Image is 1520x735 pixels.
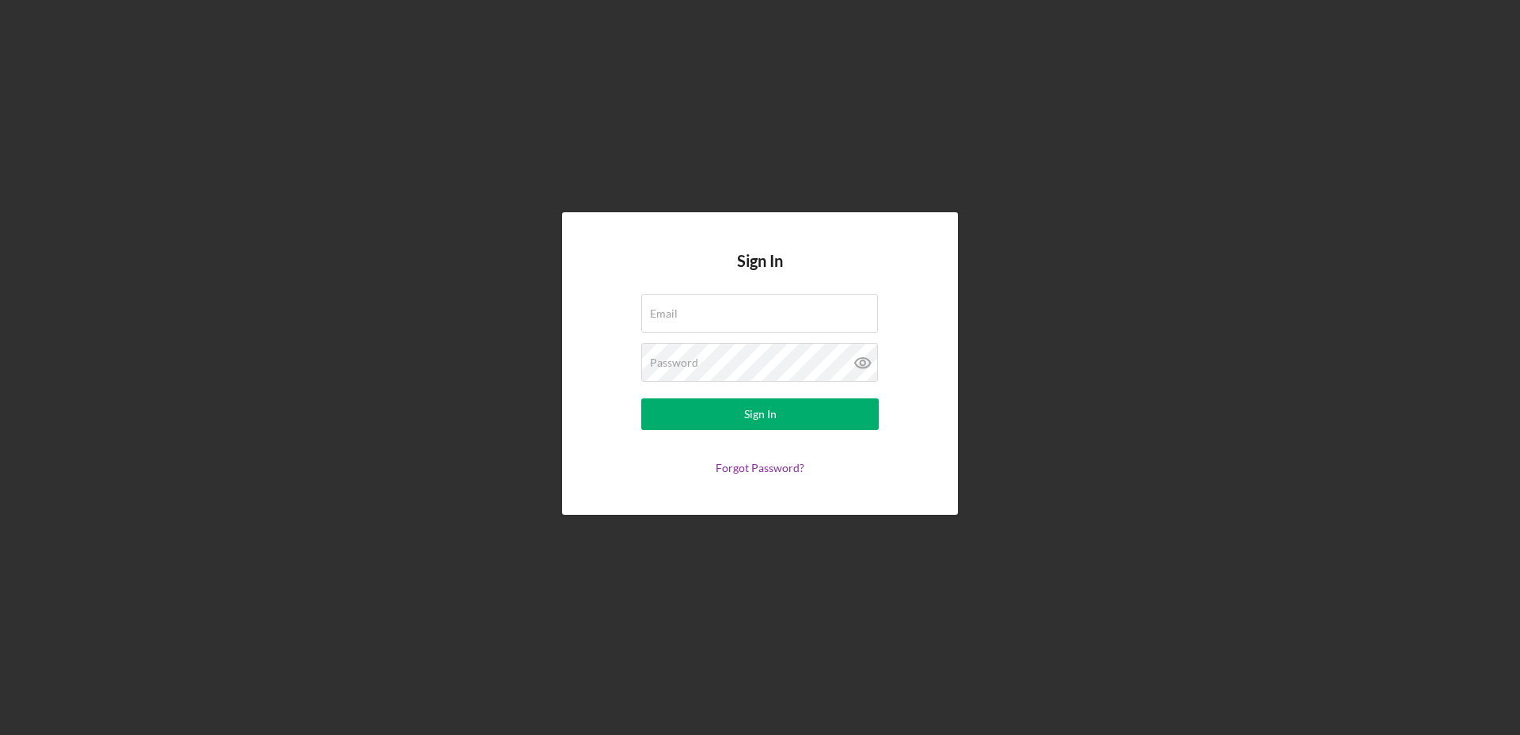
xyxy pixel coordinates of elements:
label: Email [650,307,678,320]
div: Sign In [744,398,777,430]
h4: Sign In [737,252,783,294]
button: Sign In [641,398,879,430]
a: Forgot Password? [716,461,804,474]
label: Password [650,356,698,369]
